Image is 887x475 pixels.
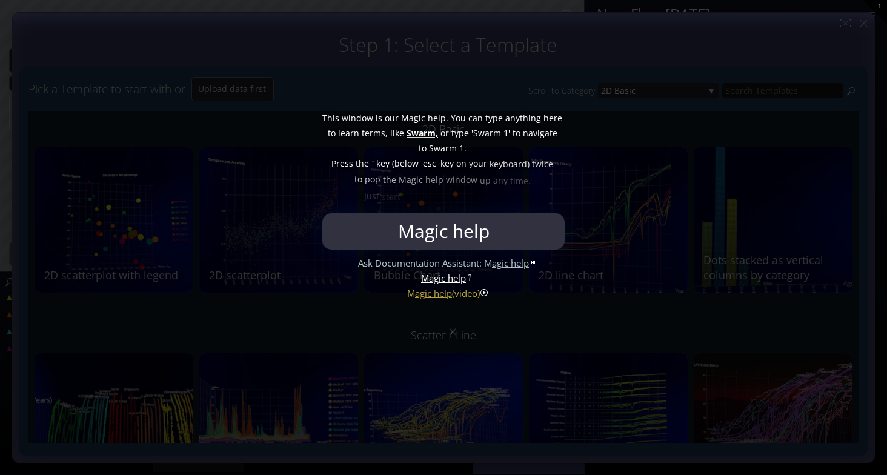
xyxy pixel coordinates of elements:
span: can [468,110,483,125]
span: learn [338,125,359,141]
span: help [425,172,443,187]
span: or [440,125,449,141]
span: here [543,110,562,125]
span: 'esc' [421,156,438,171]
span: up [480,173,491,188]
span: Just [364,188,379,204]
span: 'Swarm [471,125,501,141]
span: our [385,110,399,125]
span: to [328,125,336,141]
span: time. [510,173,531,188]
span: the [383,172,396,187]
span: window [342,110,373,125]
span: agic help [415,287,452,299]
span: navigate [523,125,557,141]
span: You [451,110,466,125]
div: M (video) [407,286,480,301]
span: type [451,125,469,141]
span: window [446,172,477,187]
span: on [456,156,467,171]
span: any [493,173,508,188]
span: type [485,110,503,125]
span: agic help [492,257,529,269]
span: twice [532,156,553,171]
span: Magic [401,110,425,125]
span: Press [331,156,353,171]
span: like [390,125,404,141]
span: This [322,110,339,125]
span: your [469,156,487,171]
span: to [354,171,362,187]
span: keyboard) [490,156,530,171]
span: 1. [459,141,467,156]
span: key [376,156,390,171]
span: key [440,156,454,171]
span: (below [392,156,419,171]
span: 1' [503,125,510,141]
span: help. [428,110,448,125]
span: start [382,189,400,204]
span: Swarm [429,141,457,156]
div: Ask Documentation Assistant: M [358,256,529,271]
span: the [356,156,369,171]
span: terms, [362,125,388,141]
span: pop [365,171,380,187]
span: ` [371,156,374,171]
span: to [419,141,427,156]
input: Type to search [325,213,562,250]
span: to [513,125,520,141]
span: is [376,110,382,125]
span: anything [505,110,541,125]
span: Magic [399,172,423,187]
span: Swarm, [407,125,438,141]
